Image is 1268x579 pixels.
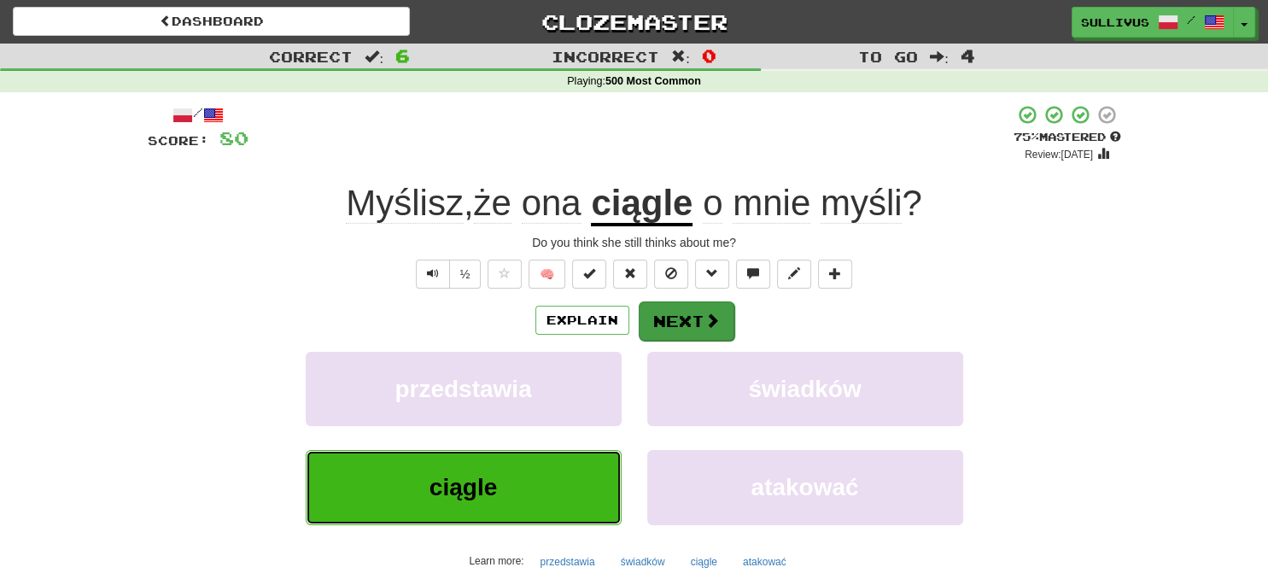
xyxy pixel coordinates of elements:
span: To go [858,48,918,65]
button: Grammar (alt+g) [695,260,729,289]
span: sullivus [1081,15,1149,30]
a: Clozemaster [435,7,833,37]
span: atakować [751,474,858,500]
button: Edit sentence (alt+d) [777,260,811,289]
button: atakować [647,450,963,524]
button: Set this sentence to 100% Mastered (alt+m) [572,260,606,289]
button: ½ [449,260,482,289]
button: świadków [647,352,963,426]
div: / [148,104,248,126]
span: myśli [821,183,903,224]
span: mnie [733,183,810,224]
span: Score: [148,133,209,148]
button: ciągle [306,450,622,524]
div: Mastered [1014,130,1121,145]
button: Explain [535,306,629,335]
span: / [1187,14,1195,26]
span: : [671,50,690,64]
small: Learn more: [469,555,523,567]
button: ciągle [681,549,727,575]
span: 80 [219,127,248,149]
span: ? [692,183,921,224]
button: Play sentence audio (ctl+space) [416,260,450,289]
span: przedstawia [394,376,531,402]
button: świadków [611,549,675,575]
span: ciągle [429,474,497,500]
span: 75 % [1014,130,1039,143]
button: Reset to 0% Mastered (alt+r) [613,260,647,289]
small: Review: [DATE] [1025,149,1093,161]
span: Myślisz [346,183,464,224]
span: 6 [395,45,410,66]
span: Correct [269,48,353,65]
span: : [930,50,949,64]
div: Text-to-speech controls [412,260,482,289]
span: 4 [961,45,975,66]
button: Add to collection (alt+a) [818,260,852,289]
button: przedstawia [531,549,605,575]
span: o [703,183,722,224]
a: sullivus / [1072,7,1234,38]
button: Favorite sentence (alt+f) [488,260,522,289]
span: że [474,183,511,224]
button: Ignore sentence (alt+i) [654,260,688,289]
span: ona [522,183,581,224]
button: przedstawia [306,352,622,426]
button: Next [639,301,734,341]
span: 0 [702,45,716,66]
div: Do you think she still thinks about me? [148,234,1121,251]
span: świadków [748,376,861,402]
strong: 500 Most Common [605,75,701,87]
span: : [365,50,383,64]
button: Discuss sentence (alt+u) [736,260,770,289]
a: Dashboard [13,7,410,36]
span: Incorrect [552,48,659,65]
button: 🧠 [529,260,565,289]
span: , [346,183,591,223]
u: ciągle [591,183,692,226]
button: atakować [733,549,796,575]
